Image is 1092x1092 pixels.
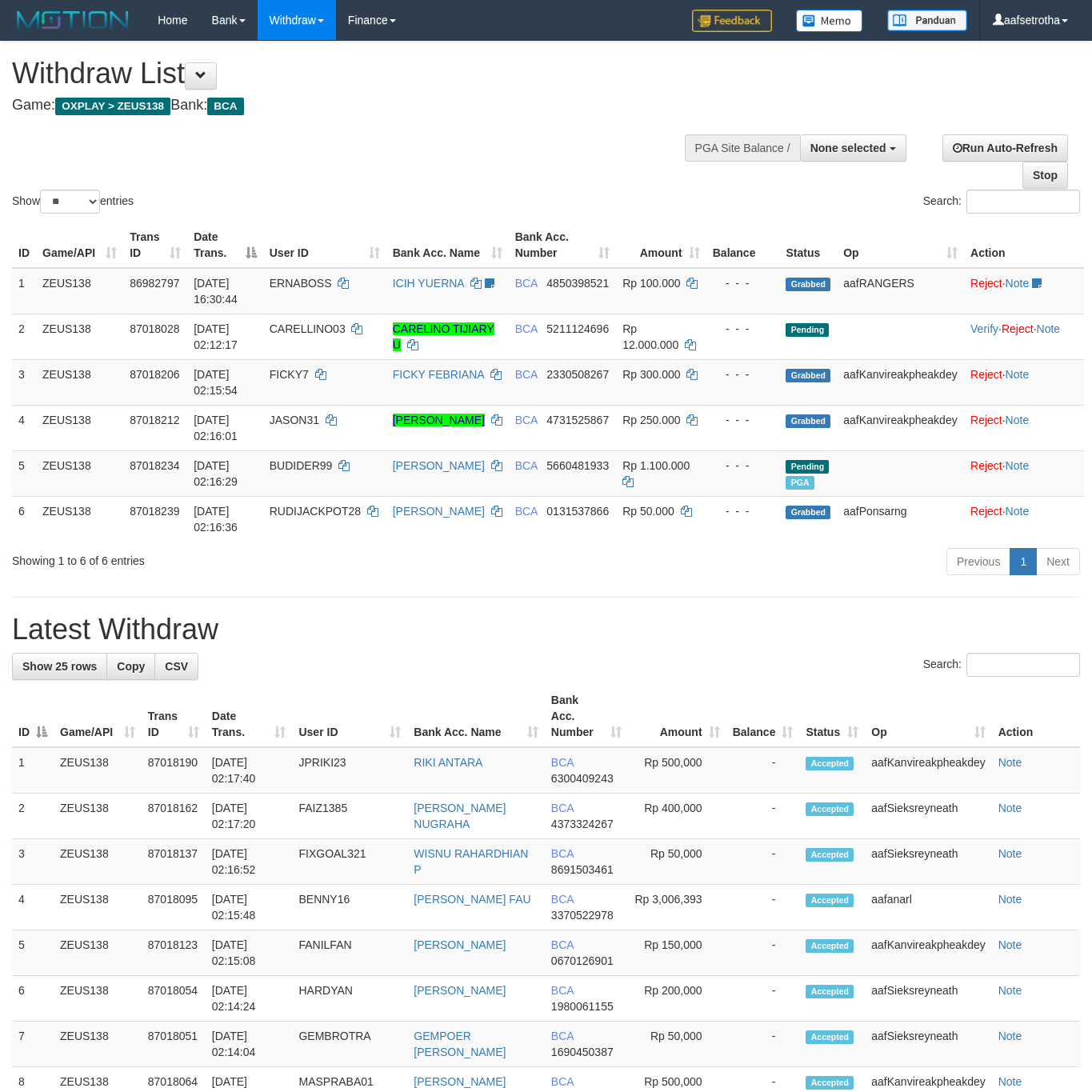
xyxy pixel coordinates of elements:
[551,984,574,997] span: BCA
[54,885,142,930] td: ZEUS138
[292,839,407,885] td: FIXGOAL321
[515,277,538,290] span: BCA
[964,314,1084,359] td: · ·
[270,505,361,518] span: RUDIJACKPOT28
[12,405,36,450] td: 4
[713,458,774,474] div: - - -
[546,277,609,290] span: Copy 4850398521 to clipboard
[393,277,464,290] a: ICIH YUERNA
[865,976,991,1022] td: aafSieksreyneath
[194,277,238,306] span: [DATE] 16:30:44
[386,222,509,268] th: Bank Acc. Name: activate to sort column ascending
[292,747,407,794] td: JPRIKI23
[206,839,293,885] td: [DATE] 02:16:52
[515,414,538,426] span: BCA
[964,405,1084,450] td: ·
[55,98,170,115] span: OXPLAY > ZEUS138
[206,686,293,747] th: Date Trans.: activate to sort column ascending
[207,98,243,115] span: BCA
[1006,505,1030,518] a: Note
[796,10,863,32] img: Button%20Memo.svg
[142,747,206,794] td: 87018190
[292,976,407,1022] td: HARDYAN
[800,134,906,162] button: None selected
[546,414,609,426] span: Copy 4731525867 to clipboard
[887,10,967,31] img: panduan.png
[36,450,123,496] td: ZEUS138
[551,1000,614,1013] span: Copy 1980061155 to clipboard
[12,190,134,214] label: Show entries
[1006,277,1030,290] a: Note
[779,222,837,268] th: Status
[786,476,814,490] span: Marked by aafanarl
[992,686,1080,747] th: Action
[187,222,263,268] th: Date Trans.: activate to sort column descending
[12,614,1080,646] h1: Latest Withdraw
[786,369,830,382] span: Grabbed
[12,546,443,569] div: Showing 1 to 6 of 6 entries
[551,772,614,785] span: Copy 6300409243 to clipboard
[194,414,238,442] span: [DATE] 02:16:01
[837,359,964,405] td: aafKanvireakpheakdey
[551,909,614,922] span: Copy 3370522978 to clipboard
[865,839,991,885] td: aafSieksreyneath
[923,190,1080,214] label: Search:
[685,134,800,162] div: PGA Site Balance /
[551,802,574,814] span: BCA
[393,368,484,381] a: FICKY FEBRIANA
[36,314,123,359] td: ZEUS138
[515,322,538,335] span: BCA
[12,747,54,794] td: 1
[1036,548,1080,575] a: Next
[206,1022,293,1067] td: [DATE] 02:14:04
[865,930,991,976] td: aafKanvireakpheakdey
[713,366,774,382] div: - - -
[206,930,293,976] td: [DATE] 02:15:08
[551,893,574,906] span: BCA
[628,747,726,794] td: Rp 500,000
[393,505,485,518] a: [PERSON_NAME]
[865,794,991,839] td: aafSieksreyneath
[786,460,829,474] span: Pending
[12,653,107,680] a: Show 25 rows
[12,58,712,90] h1: Withdraw List
[622,459,690,472] span: Rp 1.100.000
[923,653,1080,677] label: Search:
[292,885,407,930] td: BENNY16
[966,190,1080,214] input: Search:
[12,314,36,359] td: 2
[12,930,54,976] td: 5
[142,686,206,747] th: Trans ID: activate to sort column ascending
[551,1030,574,1042] span: BCA
[551,863,614,876] span: Copy 8691503461 to clipboard
[414,893,530,906] a: [PERSON_NAME] FAU
[786,278,830,291] span: Grabbed
[998,847,1022,860] a: Note
[946,548,1010,575] a: Previous
[970,414,1002,426] a: Reject
[270,459,333,472] span: BUDIDER99
[810,142,886,154] span: None selected
[154,653,198,680] a: CSV
[414,1075,506,1088] a: [PERSON_NAME]
[806,985,854,998] span: Accepted
[36,496,123,542] td: ZEUS138
[964,450,1084,496] td: ·
[393,414,485,426] a: [PERSON_NAME]
[1022,162,1068,189] a: Stop
[1006,459,1030,472] a: Note
[551,1075,574,1088] span: BCA
[393,459,485,472] a: [PERSON_NAME]
[414,756,482,769] a: RIKI ANTARA
[865,747,991,794] td: aafKanvireakpheakdey
[551,847,574,860] span: BCA
[726,686,800,747] th: Balance: activate to sort column ascending
[393,322,494,351] a: CARELINO TIJIARY U
[206,885,293,930] td: [DATE] 02:15:48
[726,747,800,794] td: -
[998,938,1022,951] a: Note
[726,839,800,885] td: -
[414,1030,506,1058] a: GEMPOER [PERSON_NAME]
[616,222,706,268] th: Amount: activate to sort column ascending
[551,1046,614,1058] span: Copy 1690450387 to clipboard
